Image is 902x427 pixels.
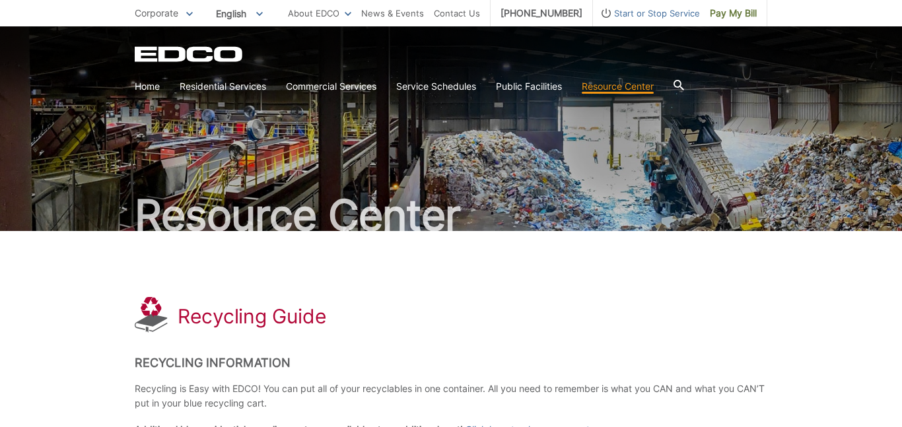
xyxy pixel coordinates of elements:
[180,79,266,94] a: Residential Services
[135,381,767,411] p: Recycling is Easy with EDCO! You can put all of your recyclables in one container. All you need t...
[135,356,767,370] h2: Recycling Information
[286,79,376,94] a: Commercial Services
[135,194,767,236] h2: Resource Center
[206,3,273,24] span: English
[178,304,326,328] h1: Recycling Guide
[710,6,757,20] span: Pay My Bill
[135,79,160,94] a: Home
[361,6,424,20] a: News & Events
[496,79,562,94] a: Public Facilities
[582,79,654,94] a: Resource Center
[288,6,351,20] a: About EDCO
[135,46,244,62] a: EDCD logo. Return to the homepage.
[135,7,178,18] span: Corporate
[396,79,476,94] a: Service Schedules
[434,6,480,20] a: Contact Us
